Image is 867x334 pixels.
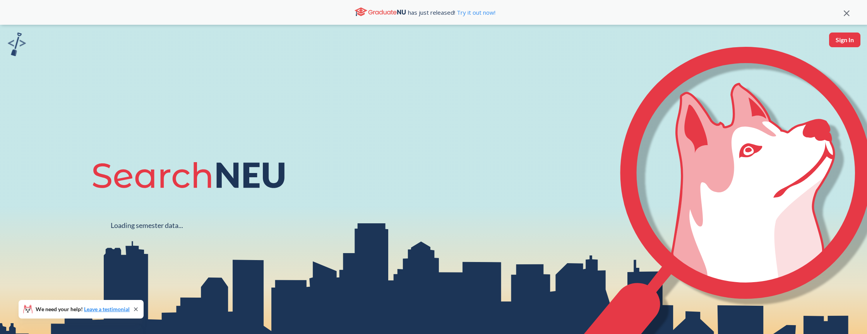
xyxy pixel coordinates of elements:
span: We need your help! [36,307,130,312]
img: sandbox logo [8,33,26,56]
a: sandbox logo [8,33,26,58]
a: Try it out now! [455,9,495,16]
span: has just released! [408,8,495,17]
div: Loading semester data... [111,221,183,230]
a: Leave a testimonial [84,306,130,312]
button: Sign In [829,33,860,47]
